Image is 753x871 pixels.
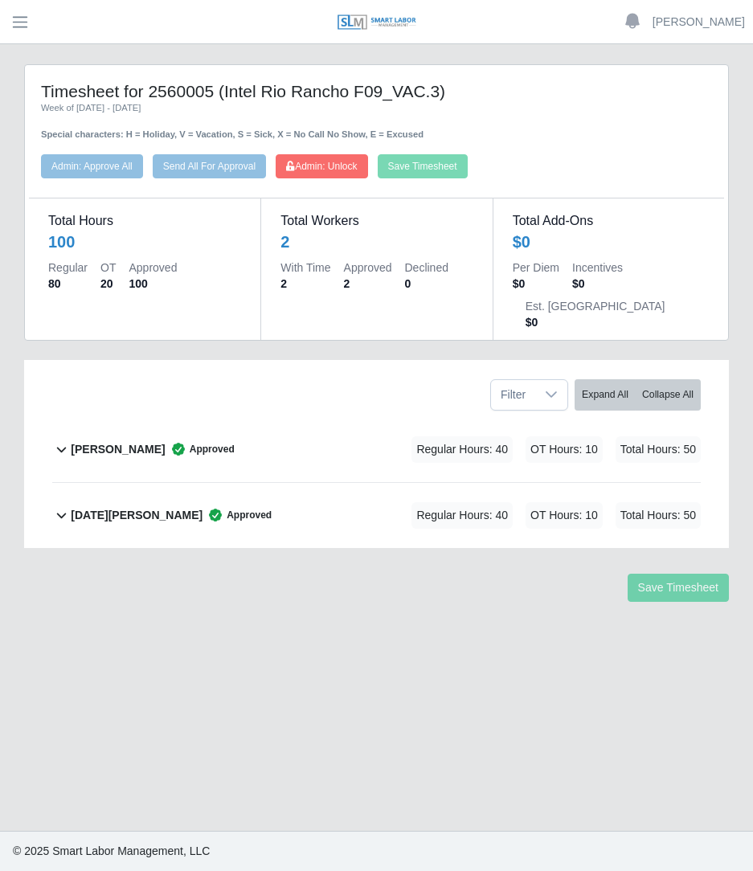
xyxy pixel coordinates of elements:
span: OT Hours: 10 [526,436,603,463]
dt: Per Diem [513,260,559,276]
dd: $0 [513,276,559,292]
dt: With Time [280,260,330,276]
button: [DATE][PERSON_NAME] Approved Regular Hours: 40 OT Hours: 10 Total Hours: 50 [52,483,701,548]
dd: 20 [100,276,116,292]
span: © 2025 Smart Labor Management, LLC [13,844,210,857]
span: OT Hours: 10 [526,502,603,529]
b: [PERSON_NAME] [71,441,165,458]
b: [DATE][PERSON_NAME] [71,507,203,524]
button: Expand All [575,379,636,411]
dt: Regular [48,260,88,276]
dd: 0 [405,276,448,292]
span: Approved [203,507,272,523]
dt: Est. [GEOGRAPHIC_DATA] [526,298,665,314]
div: $0 [513,231,705,253]
span: Total Hours: 50 [616,436,701,463]
span: Total Hours: 50 [616,502,701,529]
dt: Approved [344,260,392,276]
div: 100 [48,231,241,253]
dd: 80 [48,276,88,292]
span: Regular Hours: 40 [411,436,513,463]
button: Collapse All [635,379,701,411]
span: Approved [166,441,235,457]
h4: Timesheet for 2560005 (Intel Rio Rancho F09_VAC.3) [41,81,712,101]
dt: Total Add-Ons [513,211,705,231]
div: bulk actions [575,379,701,411]
img: SLM Logo [337,14,417,31]
div: Week of [DATE] - [DATE] [41,101,712,115]
button: Admin: Approve All [41,154,143,178]
dd: 100 [129,276,177,292]
dd: $0 [526,314,665,330]
dt: Declined [405,260,448,276]
dt: OT [100,260,116,276]
button: Admin: Unlock [276,154,367,178]
dt: Total Hours [48,211,241,231]
dd: 2 [280,276,330,292]
dd: $0 [572,276,623,292]
button: Save Timesheet [378,154,468,178]
dt: Incentives [572,260,623,276]
button: [PERSON_NAME] Approved Regular Hours: 40 OT Hours: 10 Total Hours: 50 [52,417,701,482]
button: Send All For Approval [153,154,266,178]
dt: Total Workers [280,211,473,231]
div: Special characters: H = Holiday, V = Vacation, S = Sick, X = No Call No Show, E = Excused [41,115,712,141]
dd: 2 [344,276,392,292]
button: Save Timesheet [628,574,729,602]
span: Regular Hours: 40 [411,502,513,529]
div: 2 [280,231,473,253]
span: Filter [491,380,535,410]
dt: Approved [129,260,177,276]
a: [PERSON_NAME] [653,14,745,31]
span: Admin: Unlock [286,161,357,172]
